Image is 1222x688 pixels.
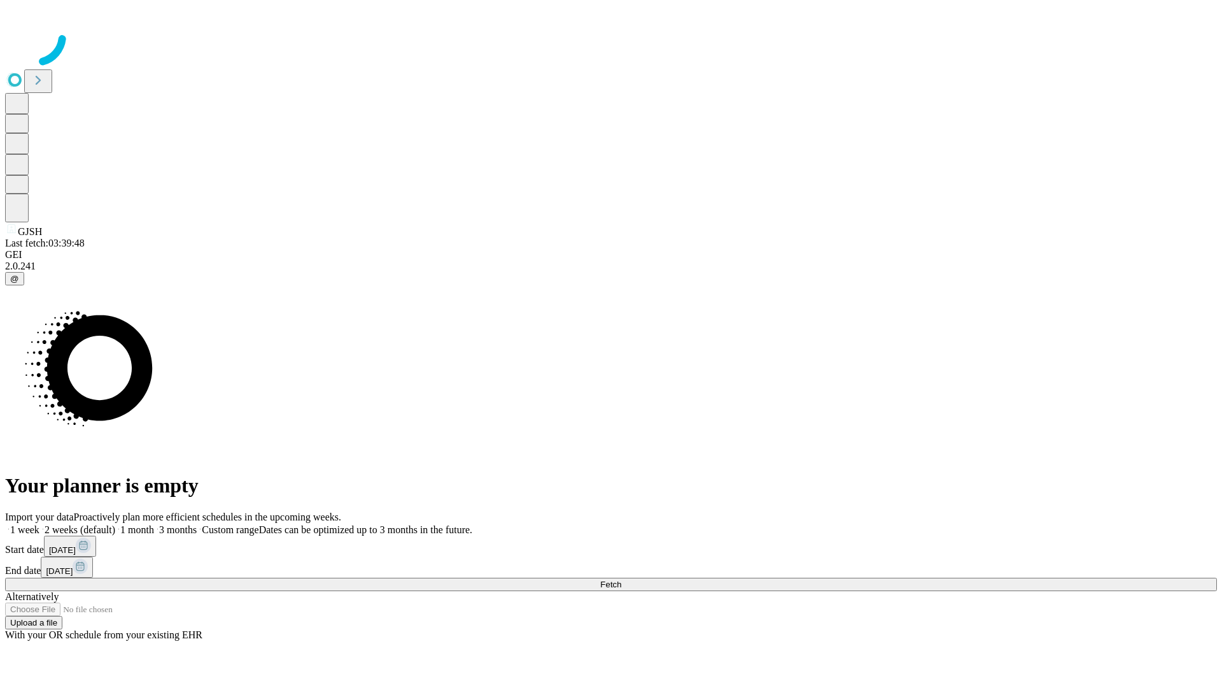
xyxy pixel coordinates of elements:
[10,274,19,283] span: @
[5,629,202,640] span: With your OR schedule from your existing EHR
[259,524,472,535] span: Dates can be optimized up to 3 months in the future.
[5,512,74,522] span: Import your data
[5,474,1217,498] h1: Your planner is empty
[5,557,1217,578] div: End date
[5,536,1217,557] div: Start date
[41,557,93,578] button: [DATE]
[5,249,1217,261] div: GEI
[5,261,1217,272] div: 2.0.241
[49,545,76,555] span: [DATE]
[44,536,96,557] button: [DATE]
[18,226,42,237] span: GJSH
[159,524,197,535] span: 3 months
[202,524,258,535] span: Custom range
[600,580,621,589] span: Fetch
[5,272,24,285] button: @
[74,512,341,522] span: Proactively plan more efficient schedules in the upcoming weeks.
[46,566,73,576] span: [DATE]
[5,616,62,629] button: Upload a file
[5,238,85,248] span: Last fetch: 03:39:48
[120,524,154,535] span: 1 month
[10,524,39,535] span: 1 week
[5,578,1217,591] button: Fetch
[45,524,115,535] span: 2 weeks (default)
[5,591,59,602] span: Alternatively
